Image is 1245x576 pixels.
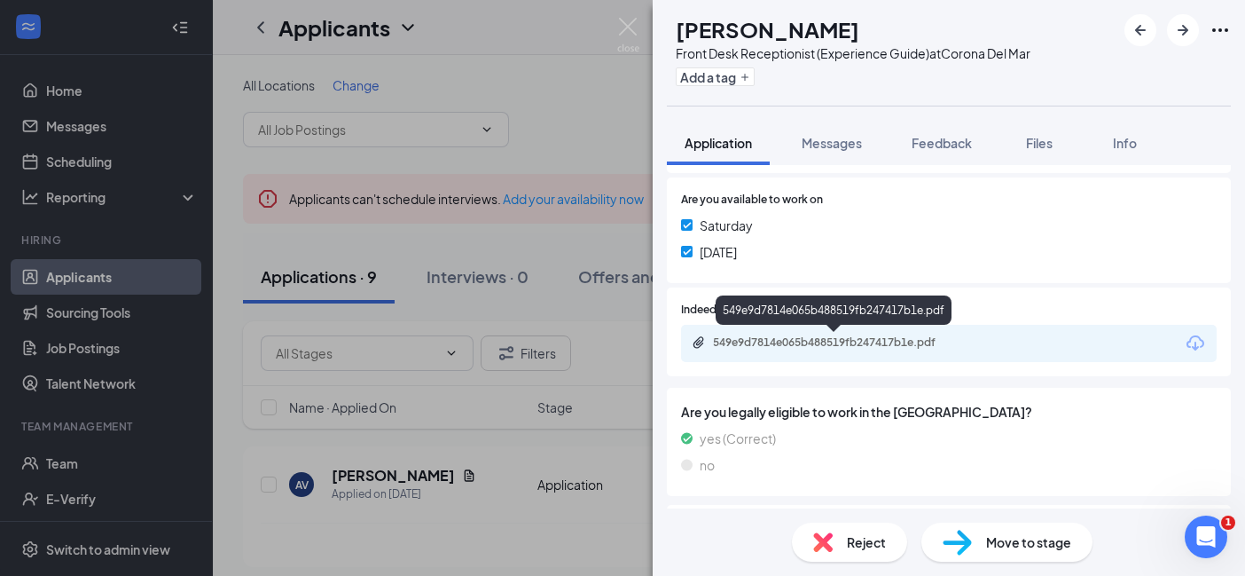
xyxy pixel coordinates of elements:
div: 549e9d7814e065b488519fb247417b1e.pdf [713,335,961,350]
span: Messages [802,135,862,151]
iframe: Intercom live chat [1185,516,1227,558]
span: no [700,455,715,475]
h1: [PERSON_NAME] [676,14,859,44]
span: Are you available to work on [681,192,823,209]
button: PlusAdd a tag [676,67,755,86]
span: Reject [847,533,886,552]
span: Move to stage [986,533,1071,552]
span: Info [1113,135,1137,151]
svg: Plus [740,72,750,83]
button: ArrowLeftNew [1124,14,1156,46]
svg: Download [1185,333,1206,354]
span: Feedback [912,135,972,151]
span: Saturday [700,216,753,235]
span: 1 [1221,516,1235,530]
span: Files [1026,135,1053,151]
svg: Ellipses [1210,20,1231,41]
div: 549e9d7814e065b488519fb247417b1e.pdf [716,296,951,325]
svg: ArrowLeftNew [1130,20,1151,41]
a: Paperclip549e9d7814e065b488519fb247417b1e.pdf [692,335,979,352]
span: [DATE] [700,242,737,262]
button: ArrowRight [1167,14,1199,46]
span: Indeed Resume [681,302,759,319]
span: Application [685,135,752,151]
svg: ArrowRight [1172,20,1194,41]
svg: Paperclip [692,335,706,350]
span: Are you legally eligible to work in the [GEOGRAPHIC_DATA]? [681,402,1217,422]
span: yes (Correct) [700,429,776,448]
div: Front Desk Receptionist (Experience Guide) at Corona Del Mar [676,44,1030,62]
